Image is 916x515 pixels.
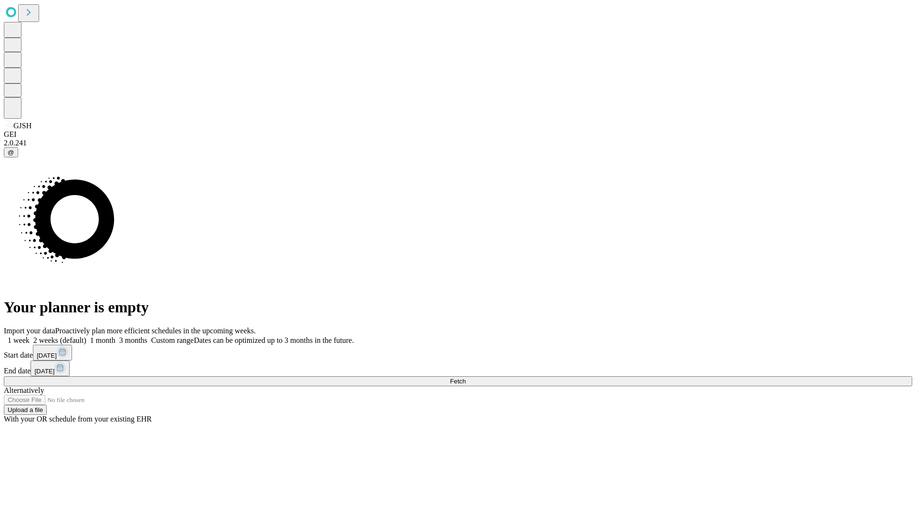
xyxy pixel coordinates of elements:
span: Proactively plan more efficient schedules in the upcoming weeks. [55,327,256,335]
span: [DATE] [34,368,54,375]
div: End date [4,360,912,376]
button: @ [4,147,18,157]
div: GEI [4,130,912,139]
button: Upload a file [4,405,47,415]
h1: Your planner is empty [4,299,912,316]
button: [DATE] [33,345,72,360]
span: 2 weeks (default) [33,336,86,344]
span: @ [8,149,14,156]
div: Start date [4,345,912,360]
button: Fetch [4,376,912,386]
span: [DATE] [37,352,57,359]
span: 1 week [8,336,30,344]
span: 3 months [119,336,147,344]
div: 2.0.241 [4,139,912,147]
span: Fetch [450,378,466,385]
span: 1 month [90,336,115,344]
span: GJSH [13,122,31,130]
span: Custom range [151,336,194,344]
span: Dates can be optimized up to 3 months in the future. [194,336,354,344]
span: Import your data [4,327,55,335]
button: [DATE] [31,360,70,376]
span: With your OR schedule from your existing EHR [4,415,152,423]
span: Alternatively [4,386,44,394]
